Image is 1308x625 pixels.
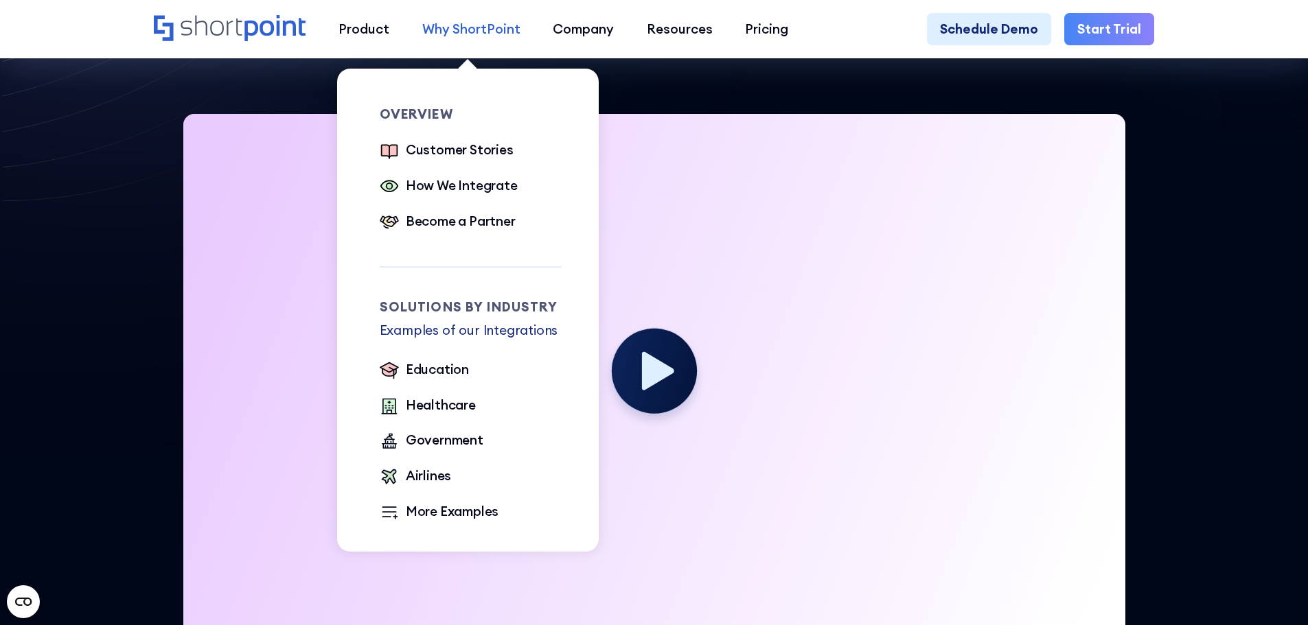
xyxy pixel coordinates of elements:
[647,19,713,39] div: Resources
[380,359,469,382] a: Education
[406,430,483,450] div: Government
[322,13,406,46] a: Product
[406,502,499,521] div: More Examples
[406,359,469,379] div: Education
[1239,559,1308,625] iframe: Chat Widget
[380,395,476,418] a: Healthcare
[536,13,630,46] a: Company
[729,13,805,46] a: Pricing
[7,585,40,618] button: Open CMP widget
[406,466,451,486] div: Airlines
[380,430,483,453] a: Government
[406,211,516,231] div: Become a Partner
[380,320,562,340] p: Examples of our Integrations
[380,140,514,163] a: Customer Stories
[745,19,788,39] div: Pricing
[380,502,499,524] a: More Examples
[154,15,306,43] a: Home
[380,176,518,198] a: How We Integrate
[630,13,729,46] a: Resources
[422,19,520,39] div: Why ShortPoint
[380,211,516,234] a: Become a Partner
[553,19,614,39] div: Company
[406,140,514,160] div: Customer Stories
[406,13,537,46] a: Why ShortPoint
[380,466,452,488] a: Airlines
[380,300,562,314] div: Solutions by Industry
[927,13,1051,46] a: Schedule Demo
[406,176,518,196] div: How We Integrate
[1064,13,1154,46] a: Start Trial
[339,19,389,39] div: Product
[380,108,562,121] div: Overview
[406,395,476,415] div: Healthcare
